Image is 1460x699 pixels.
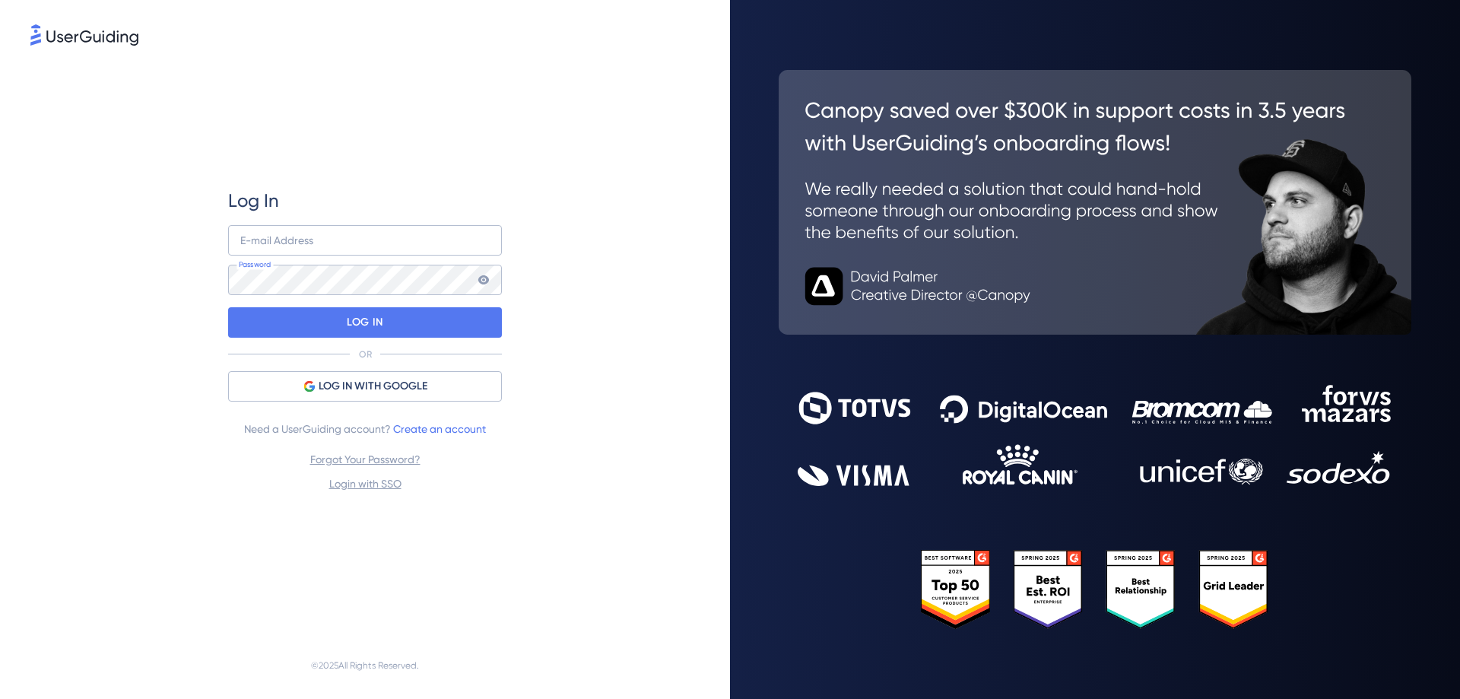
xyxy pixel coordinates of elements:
p: OR [359,348,372,361]
span: LOG IN WITH GOOGLE [319,377,427,396]
a: Create an account [393,423,486,435]
span: Need a UserGuiding account? [244,420,486,438]
span: © 2025 All Rights Reserved. [311,656,419,675]
img: 9302ce2ac39453076f5bc0f2f2ca889b.svg [798,385,1392,486]
img: 25303e33045975176eb484905ab012ff.svg [921,550,1269,630]
p: LOG IN [347,310,382,335]
a: Forgot Your Password? [310,453,421,465]
input: example@company.com [228,225,502,256]
img: 8faab4ba6bc7696a72372aa768b0286c.svg [30,24,138,46]
img: 26c0aa7c25a843aed4baddd2b5e0fa68.svg [779,70,1411,335]
span: Log In [228,189,279,213]
a: Login with SSO [329,478,401,490]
